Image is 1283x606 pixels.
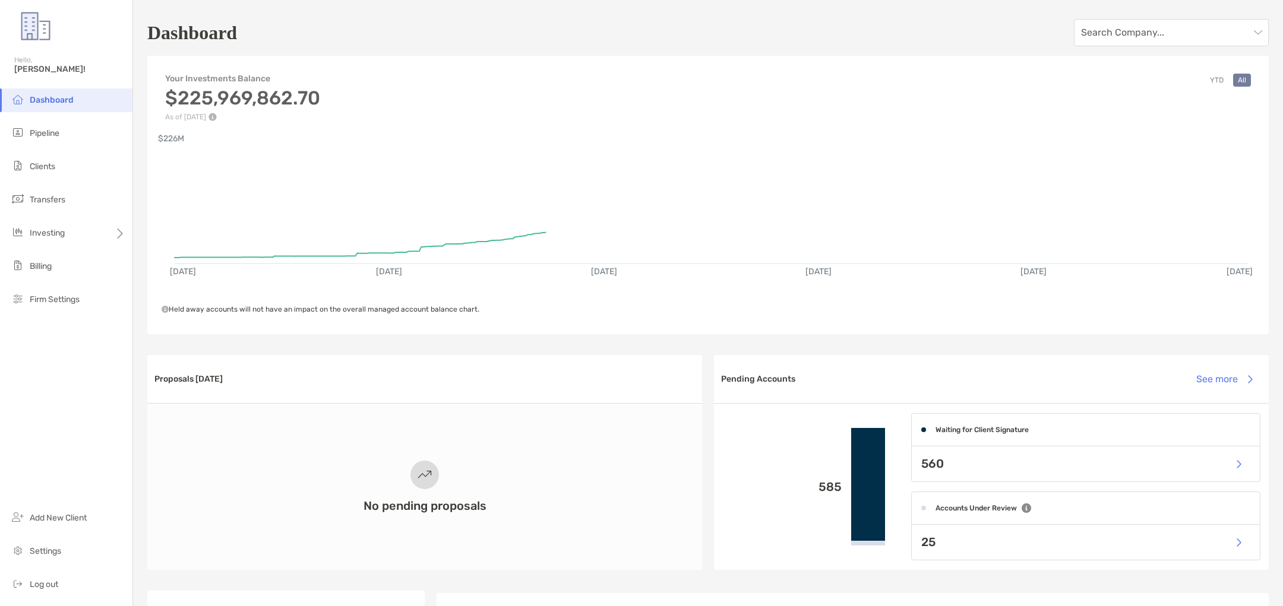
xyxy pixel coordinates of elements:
p: 560 [921,456,944,471]
img: dashboard icon [11,92,25,106]
span: Held away accounts will not have an impact on the overall managed account balance chart. [162,305,479,313]
h3: Proposals [DATE] [154,374,223,384]
text: [DATE] [805,266,832,277]
span: Investing [30,228,65,238]
text: [DATE] [376,266,402,277]
span: Firm Settings [30,294,80,304]
img: transfers icon [11,192,25,206]
text: [DATE] [170,266,196,277]
p: 585 [723,480,842,494]
h3: $225,969,862.70 [165,87,320,109]
img: billing icon [11,258,25,272]
h3: Pending Accounts [721,374,795,384]
h3: No pending proposals [364,499,486,513]
img: firm-settings icon [11,291,25,306]
img: investing icon [11,225,25,239]
span: Log out [30,579,58,589]
span: Pipeline [30,128,59,138]
span: Dashboard [30,95,74,105]
span: Clients [30,161,55,172]
img: add_new_client icon [11,510,25,524]
text: [DATE] [591,266,617,277]
span: Billing [30,261,52,271]
img: clients icon [11,158,25,173]
p: 25 [921,535,936,550]
span: Add New Client [30,513,87,523]
text: [DATE] [1227,266,1253,277]
button: YTD [1205,74,1228,87]
button: See more [1187,366,1262,392]
button: All [1233,74,1251,87]
h4: Accounts Under Review [936,504,1017,512]
span: Settings [30,546,61,556]
img: pipeline icon [11,125,25,139]
img: Performance Info [208,113,217,121]
h4: Waiting for Client Signature [936,426,1029,434]
h1: Dashboard [147,22,237,44]
text: $226M [158,134,184,144]
span: Transfers [30,195,65,205]
span: [PERSON_NAME]! [14,64,125,74]
img: logout icon [11,576,25,591]
img: Zoe Logo [14,5,57,47]
p: As of [DATE] [165,113,320,121]
h4: Your Investments Balance [165,74,320,84]
text: [DATE] [1020,266,1047,277]
img: settings icon [11,543,25,557]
